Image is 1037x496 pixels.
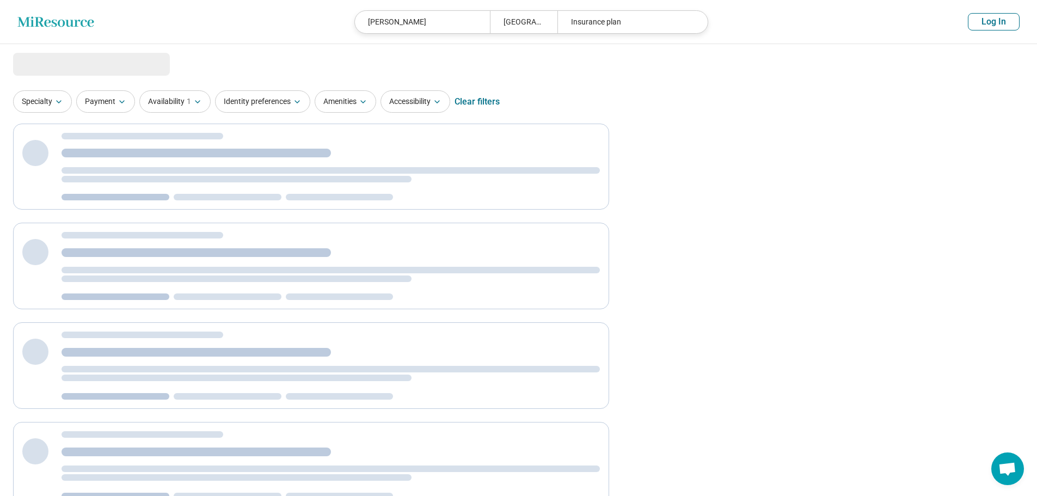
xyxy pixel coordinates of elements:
button: Identity preferences [215,90,310,113]
button: Accessibility [381,90,450,113]
span: 1 [187,96,191,107]
div: Open chat [991,452,1024,485]
button: Log In [968,13,1020,30]
button: Specialty [13,90,72,113]
div: Clear filters [455,89,500,115]
div: [PERSON_NAME] [355,11,490,33]
div: Insurance plan [557,11,692,33]
button: Payment [76,90,135,113]
div: [GEOGRAPHIC_DATA], [GEOGRAPHIC_DATA] [490,11,557,33]
button: Availability1 [139,90,211,113]
button: Amenities [315,90,376,113]
span: Loading... [13,53,105,75]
